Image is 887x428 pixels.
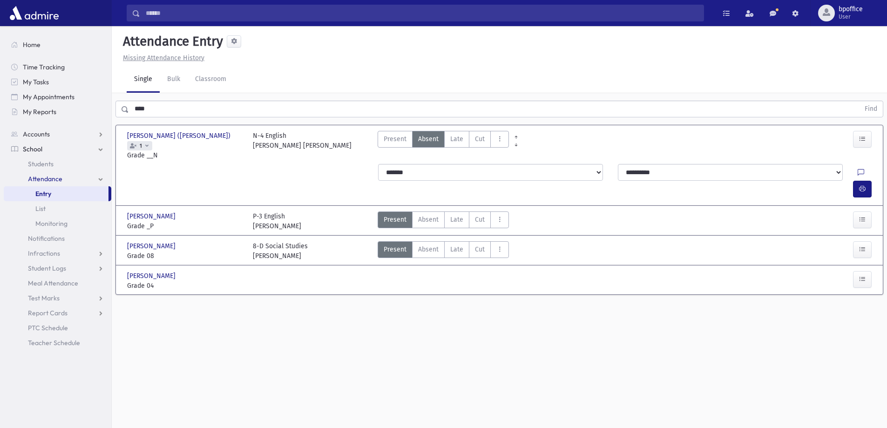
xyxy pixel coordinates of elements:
[384,215,406,224] span: Present
[4,335,111,350] a: Teacher Schedule
[119,54,204,62] a: Missing Attendance History
[4,261,111,276] a: Student Logs
[4,37,111,52] a: Home
[127,150,244,160] span: Grade __N
[140,5,704,21] input: Search
[253,131,352,160] div: N-4 English [PERSON_NAME] [PERSON_NAME]
[4,291,111,306] a: Test Marks
[138,143,144,149] span: 1
[4,60,111,75] a: Time Tracking
[4,186,108,201] a: Entry
[160,67,188,93] a: Bulk
[4,89,111,104] a: My Appointments
[23,93,74,101] span: My Appointments
[28,234,65,243] span: Notifications
[4,276,111,291] a: Meal Attendance
[4,142,111,156] a: School
[127,211,177,221] span: [PERSON_NAME]
[28,175,62,183] span: Attendance
[23,145,42,153] span: School
[4,246,111,261] a: Infractions
[378,241,509,261] div: AttTypes
[127,221,244,231] span: Grade _P
[475,245,485,254] span: Cut
[23,63,65,71] span: Time Tracking
[28,294,60,302] span: Test Marks
[378,211,509,231] div: AttTypes
[28,249,60,258] span: Infractions
[839,6,863,13] span: bpoffice
[28,339,80,347] span: Teacher Schedule
[418,245,439,254] span: Absent
[127,271,177,281] span: [PERSON_NAME]
[7,4,61,22] img: AdmirePro
[378,131,509,160] div: AttTypes
[28,160,54,168] span: Students
[28,324,68,332] span: PTC Schedule
[839,13,863,20] span: User
[35,219,68,228] span: Monitoring
[23,41,41,49] span: Home
[127,241,177,251] span: [PERSON_NAME]
[475,215,485,224] span: Cut
[4,216,111,231] a: Monitoring
[127,67,160,93] a: Single
[450,134,463,144] span: Late
[28,309,68,317] span: Report Cards
[4,231,111,246] a: Notifications
[4,171,111,186] a: Attendance
[23,108,56,116] span: My Reports
[127,281,244,291] span: Grade 04
[23,78,49,86] span: My Tasks
[475,134,485,144] span: Cut
[28,279,78,287] span: Meal Attendance
[450,245,463,254] span: Late
[859,101,883,117] button: Find
[4,127,111,142] a: Accounts
[418,134,439,144] span: Absent
[35,190,51,198] span: Entry
[4,201,111,216] a: List
[450,215,463,224] span: Late
[4,320,111,335] a: PTC Schedule
[127,251,244,261] span: Grade 08
[4,75,111,89] a: My Tasks
[4,156,111,171] a: Students
[188,67,234,93] a: Classroom
[4,104,111,119] a: My Reports
[35,204,46,213] span: List
[23,130,50,138] span: Accounts
[123,54,204,62] u: Missing Attendance History
[119,34,223,49] h5: Attendance Entry
[127,131,232,141] span: [PERSON_NAME] ([PERSON_NAME])
[384,134,406,144] span: Present
[253,241,308,261] div: 8-D Social Studies [PERSON_NAME]
[384,245,406,254] span: Present
[418,215,439,224] span: Absent
[28,264,66,272] span: Student Logs
[253,211,301,231] div: P-3 English [PERSON_NAME]
[4,306,111,320] a: Report Cards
